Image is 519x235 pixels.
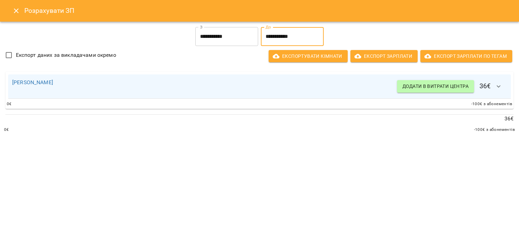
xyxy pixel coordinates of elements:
[426,52,507,60] span: Експорт Зарплати по тегам
[24,5,511,16] h6: Розрахувати ЗП
[274,52,342,60] span: Експортувати кімнати
[397,78,507,95] h6: 36 €
[4,126,9,133] span: 0 €
[474,126,515,133] span: -100 € з абонементів
[12,79,53,86] a: [PERSON_NAME]
[5,115,514,123] p: 36 €
[269,50,348,62] button: Експортувати кімнати
[397,80,474,92] button: Додати в витрати центра
[350,50,418,62] button: Експорт Зарплати
[16,51,116,59] span: Експорт даних за викладачами окремо
[420,50,512,62] button: Експорт Зарплати по тегам
[402,82,469,90] span: Додати в витрати центра
[471,101,513,108] span: -100 € з абонементів
[8,3,24,19] button: Close
[356,52,412,60] span: Експорт Зарплати
[7,101,12,108] span: 0 €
